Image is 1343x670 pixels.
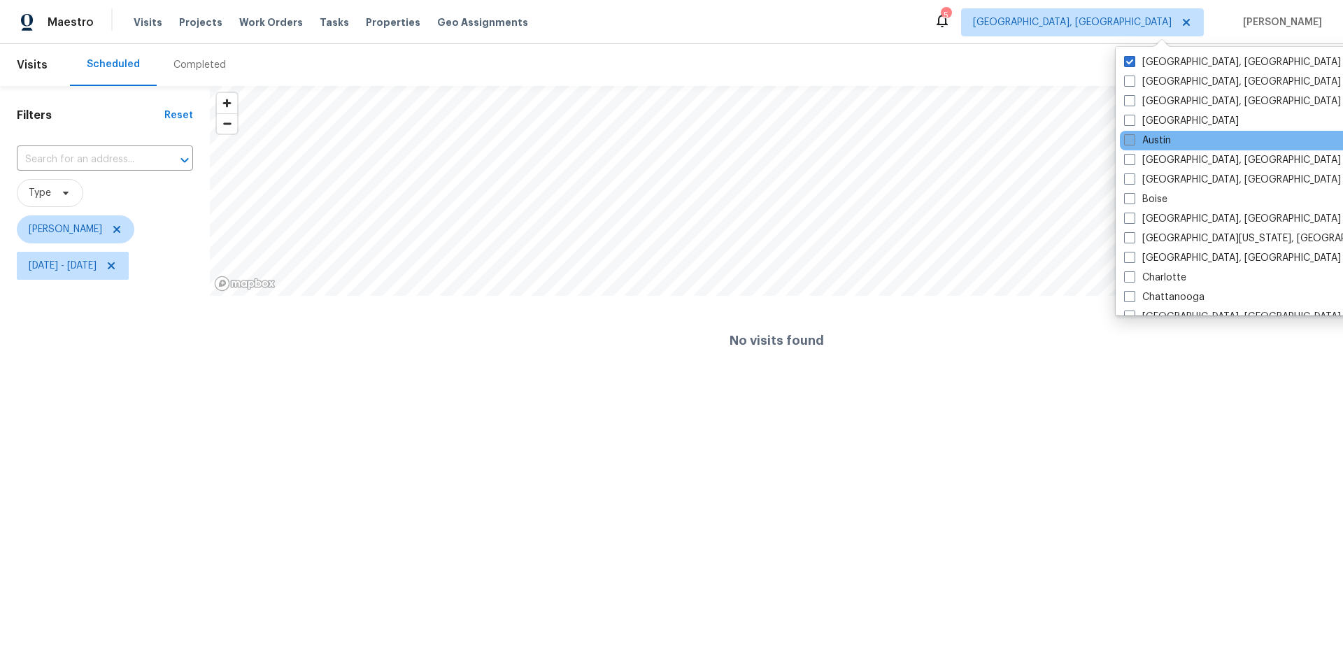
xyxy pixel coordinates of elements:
div: 5 [941,8,951,22]
label: Chattanooga [1124,290,1205,304]
div: Completed [173,58,226,72]
label: [GEOGRAPHIC_DATA], [GEOGRAPHIC_DATA] [1124,310,1341,324]
span: [GEOGRAPHIC_DATA], [GEOGRAPHIC_DATA] [973,15,1172,29]
label: [GEOGRAPHIC_DATA] [1124,114,1239,128]
label: [GEOGRAPHIC_DATA], [GEOGRAPHIC_DATA] [1124,94,1341,108]
h4: No visits found [730,334,824,348]
label: [GEOGRAPHIC_DATA], [GEOGRAPHIC_DATA] [1124,55,1341,69]
a: Mapbox homepage [214,276,276,292]
div: Reset [164,108,193,122]
input: Search for an address... [17,149,154,171]
label: Boise [1124,192,1167,206]
label: [GEOGRAPHIC_DATA], [GEOGRAPHIC_DATA] [1124,212,1341,226]
label: Austin [1124,134,1171,148]
button: Open [175,150,194,170]
span: [PERSON_NAME] [1237,15,1322,29]
button: Zoom out [217,113,237,134]
h1: Filters [17,108,164,122]
button: Zoom in [217,93,237,113]
span: Projects [179,15,222,29]
label: [GEOGRAPHIC_DATA], [GEOGRAPHIC_DATA] [1124,153,1341,167]
span: Maestro [48,15,94,29]
span: Type [29,186,51,200]
div: Scheduled [87,57,140,71]
canvas: Map [210,86,1333,296]
span: Tasks [320,17,349,27]
span: Zoom out [217,114,237,134]
span: [DATE] - [DATE] [29,259,97,273]
span: Visits [134,15,162,29]
label: Charlotte [1124,271,1186,285]
span: [PERSON_NAME] [29,222,102,236]
span: Work Orders [239,15,303,29]
span: Properties [366,15,420,29]
label: [GEOGRAPHIC_DATA], [GEOGRAPHIC_DATA] [1124,251,1341,265]
span: Geo Assignments [437,15,528,29]
span: Visits [17,50,48,80]
label: [GEOGRAPHIC_DATA], [GEOGRAPHIC_DATA] [1124,75,1341,89]
label: [GEOGRAPHIC_DATA], [GEOGRAPHIC_DATA] [1124,173,1341,187]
